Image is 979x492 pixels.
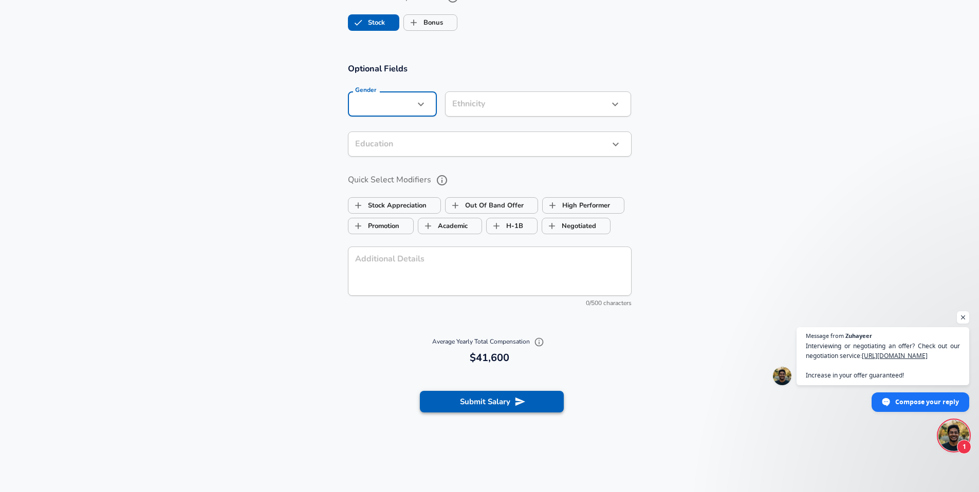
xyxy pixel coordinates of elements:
[445,197,538,214] button: Out Of Band OfferOut Of Band Offer
[348,197,441,214] button: Stock AppreciationStock Appreciation
[543,196,562,215] span: High Performer
[486,218,538,234] button: H-1BH-1B
[957,440,971,454] span: 1
[352,350,627,366] h6: $41,600
[487,216,506,236] span: H-1B
[403,14,457,31] button: BonusBonus
[404,13,423,32] span: Bonus
[542,218,611,234] button: NegotiatedNegotiated
[418,218,482,234] button: AcademicAcademic
[348,218,414,234] button: PromotionPromotion
[446,196,524,215] label: Out Of Band Offer
[418,216,438,236] span: Academic
[806,333,844,338] span: Message from
[348,14,399,31] button: StockStock
[938,420,969,451] div: Open chat
[446,196,465,215] span: Out Of Band Offer
[348,216,399,236] label: Promotion
[348,13,368,32] span: Stock
[348,196,368,215] span: Stock Appreciation
[420,391,564,412] button: Submit Salary
[432,337,547,346] span: Average Yearly Total Compensation
[355,87,376,93] label: Gender
[348,172,632,189] label: Quick Select Modifiers
[348,13,385,32] label: Stock
[348,298,632,309] div: 0/500 characters
[404,13,443,32] label: Bonus
[543,196,610,215] label: High Performer
[433,172,451,189] button: help
[531,334,547,350] button: Explain Total Compensation
[348,196,427,215] label: Stock Appreciation
[348,216,368,236] span: Promotion
[542,216,596,236] label: Negotiated
[542,216,562,236] span: Negotiated
[845,333,872,338] span: Zuhayeer
[418,216,468,236] label: Academic
[348,63,632,74] h3: Optional Fields
[487,216,523,236] label: H-1B
[542,197,624,214] button: High PerformerHigh Performer
[806,341,960,380] span: Interviewing or negotiating an offer? Check out our negotiation service: Increase in your offer g...
[895,393,959,411] span: Compose your reply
